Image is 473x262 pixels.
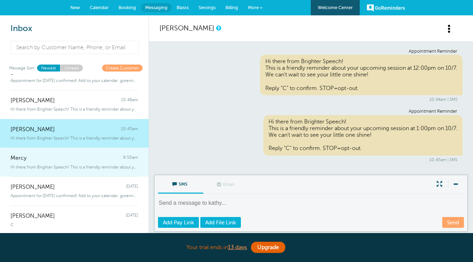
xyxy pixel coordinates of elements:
[145,5,167,10] span: Messaging
[10,184,55,190] span: [PERSON_NAME]
[121,97,138,104] span: 10:46am
[121,126,138,133] span: 10:45am
[228,244,247,250] a: 13 days
[205,220,236,225] span: Add File Link
[141,3,172,12] a: Messaging
[165,49,457,54] div: Appointment Reminder
[10,107,138,112] span: Hi there from Brighter Speech! This is a friendly reminder about your upco
[10,222,14,227] span: C
[126,184,138,190] span: [DATE]
[203,175,249,194] label: This customer does not have an email address.
[90,5,109,10] span: Calendar
[10,165,138,170] span: Hi there from Brighter Speech! This is a friendly reminder about your upco
[10,136,138,141] span: Hi there from Brighter Speech! This is a friendly reminder about your upco
[263,115,463,156] div: Hi there from Brighter Speech! This is a friendly reminder about your upcoming session at 1:00pm ...
[62,240,411,255] div: Your trial ends in .
[9,65,35,71] span: Message Sort:
[199,5,216,10] span: Settings
[123,155,138,162] span: 9:50am
[216,26,220,30] a: This is a history of all communications between GoReminders and your customer.
[251,242,285,253] a: Upgrade
[70,5,80,10] span: New
[10,97,55,104] span: [PERSON_NAME]
[119,5,136,10] span: Booking
[37,65,60,71] a: Newest
[163,220,194,225] span: Add Pay Link
[165,97,457,102] div: 10:44am | SMS
[10,213,55,219] span: [PERSON_NAME]
[126,213,138,219] span: [DATE]
[209,175,244,192] span: Email
[442,217,464,228] a: Send
[177,5,189,10] span: Blasts
[10,126,55,133] span: [PERSON_NAME]
[165,109,457,114] div: Appointment Reminder
[10,193,138,198] span: Appointment for [DATE] confirmed! Add to your calendar: goreminder
[260,55,463,95] div: Hi there from Brighter Speech! This is a friendly reminder about your upcoming session at 12:00pm...
[225,5,238,10] span: Billing
[248,5,259,10] span: More
[10,24,138,34] h2: Inbox
[165,157,457,162] div: 10:45am | SMS
[10,41,139,54] input: Search by Customer Name, Phone, or Email
[158,217,199,228] a: Add Pay Link
[10,78,138,83] span: Appointment for [DATE] confirmed! Add to your calendar: goreminder
[159,24,214,32] a: [PERSON_NAME]
[60,65,83,71] a: Unread
[163,175,198,192] span: SMS
[10,155,27,162] span: Mercy
[102,65,143,71] a: Create Customer
[200,217,241,228] a: Add File Link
